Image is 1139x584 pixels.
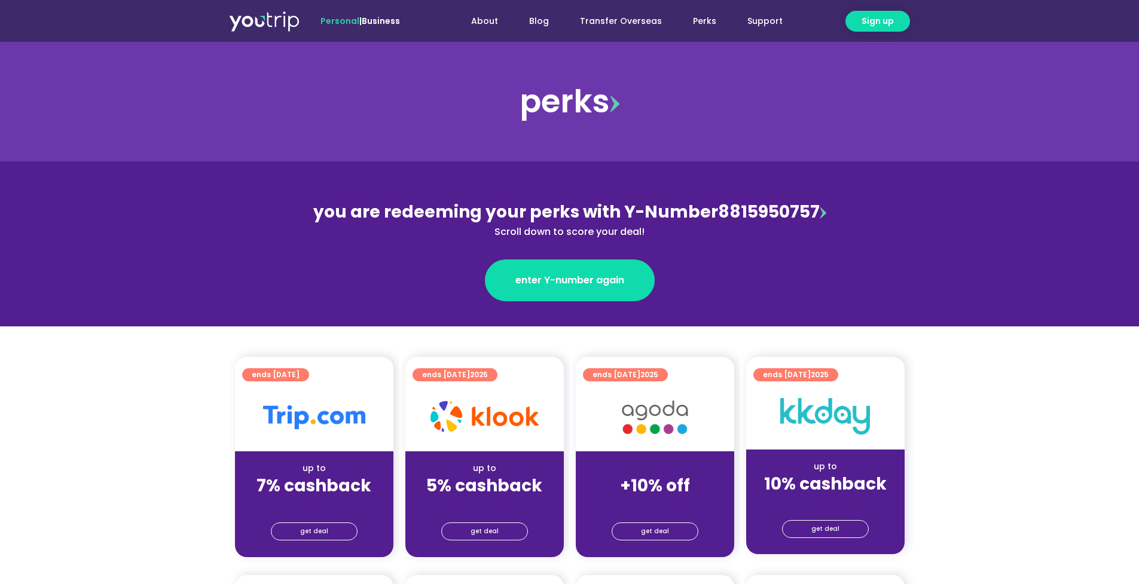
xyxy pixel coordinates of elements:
div: up to [245,462,384,475]
div: up to [756,460,895,473]
span: get deal [811,521,839,537]
a: Blog [514,10,564,32]
span: 2025 [470,369,488,380]
a: ends [DATE]2025 [413,368,497,381]
a: get deal [782,520,869,538]
div: Scroll down to score your deal! [310,225,829,239]
div: (for stays only) [245,497,384,509]
strong: 5% cashback [426,474,542,497]
span: | [320,15,400,27]
span: get deal [300,523,328,540]
a: Support [732,10,798,32]
strong: 10% cashback [764,472,887,496]
a: get deal [441,522,528,540]
span: ends [DATE] [252,368,300,381]
span: enter Y-number again [515,273,624,288]
div: up to [415,462,554,475]
span: you are redeeming your perks with Y-Number [313,200,718,224]
a: Perks [677,10,732,32]
a: ends [DATE] [242,368,309,381]
a: About [456,10,514,32]
div: (for stays only) [756,495,895,507]
span: get deal [641,523,669,540]
div: (for stays only) [415,497,554,509]
a: get deal [271,522,358,540]
strong: +10% off [620,474,690,497]
a: Business [362,15,400,27]
span: 2025 [640,369,658,380]
div: (for stays only) [585,497,725,509]
span: Sign up [862,15,894,27]
a: get deal [612,522,698,540]
span: ends [DATE] [763,368,829,381]
a: Sign up [845,11,910,32]
a: enter Y-number again [485,259,655,301]
div: 8815950757 [310,200,829,239]
span: ends [DATE] [422,368,488,381]
span: get deal [471,523,499,540]
a: Transfer Overseas [564,10,677,32]
strong: 7% cashback [256,474,371,497]
a: ends [DATE]2025 [583,368,668,381]
span: ends [DATE] [593,368,658,381]
nav: Menu [432,10,798,32]
span: Personal [320,15,359,27]
a: ends [DATE]2025 [753,368,838,381]
span: 2025 [811,369,829,380]
span: up to [644,462,666,474]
